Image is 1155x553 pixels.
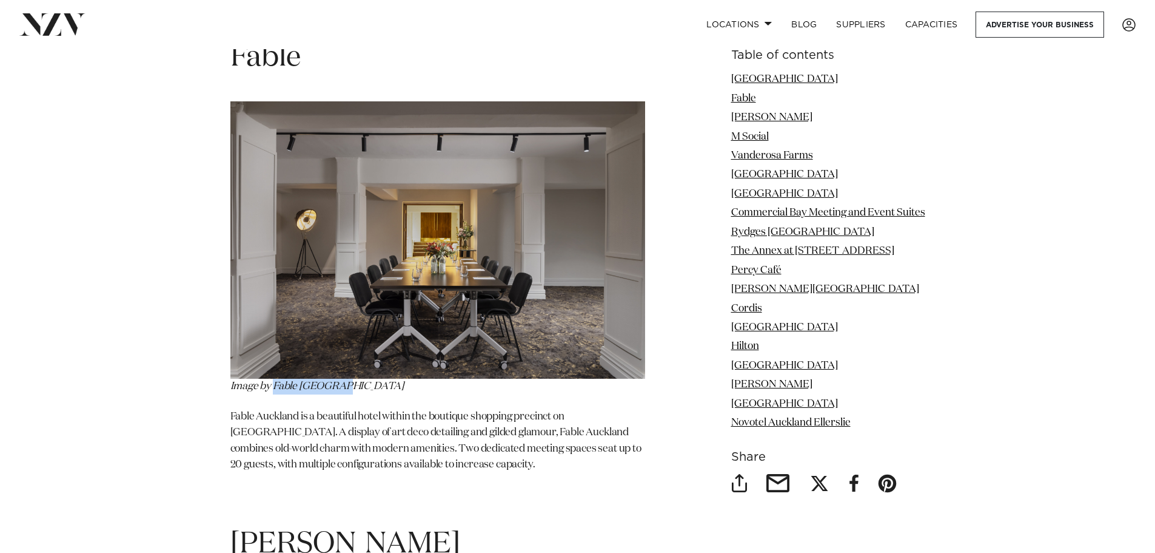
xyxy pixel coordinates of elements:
a: BLOG [782,12,826,38]
img: nzv-logo.png [19,13,85,35]
a: Vanderosa Farms [731,151,813,161]
a: Advertise your business [976,12,1104,38]
a: [GEOGRAPHIC_DATA] [731,361,838,371]
a: [GEOGRAPHIC_DATA] [731,322,838,333]
p: Fable Auckland is a beautiful hotel within the boutique shopping precinct on [GEOGRAPHIC_DATA]. A... [230,409,645,473]
a: Fable [731,93,756,103]
a: Rydges [GEOGRAPHIC_DATA] [731,227,874,237]
a: Hilton [731,341,759,351]
a: Novotel Auckland Ellerslie [731,418,851,428]
h1: Fable [230,39,645,77]
a: [GEOGRAPHIC_DATA] [731,398,838,409]
a: Capacities [896,12,968,38]
a: [GEOGRAPHIC_DATA] [731,169,838,180]
a: Commercial Bay Meeting and Event Suites [731,208,925,218]
a: M Social [731,131,769,141]
a: Percy Café [731,265,782,275]
a: SUPPLIERS [826,12,895,38]
h6: Share [731,450,925,463]
a: [GEOGRAPHIC_DATA] [731,189,838,199]
h6: Table of contents [731,49,925,62]
a: [PERSON_NAME] [731,112,812,123]
a: Cordis [731,303,762,313]
a: [PERSON_NAME][GEOGRAPHIC_DATA] [731,284,919,294]
em: Image by Fable [GEOGRAPHIC_DATA] [230,381,404,392]
a: The Annex at [STREET_ADDRESS] [731,246,894,256]
a: [PERSON_NAME] [731,379,812,390]
a: Locations [697,12,782,38]
a: [GEOGRAPHIC_DATA] [731,74,838,84]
